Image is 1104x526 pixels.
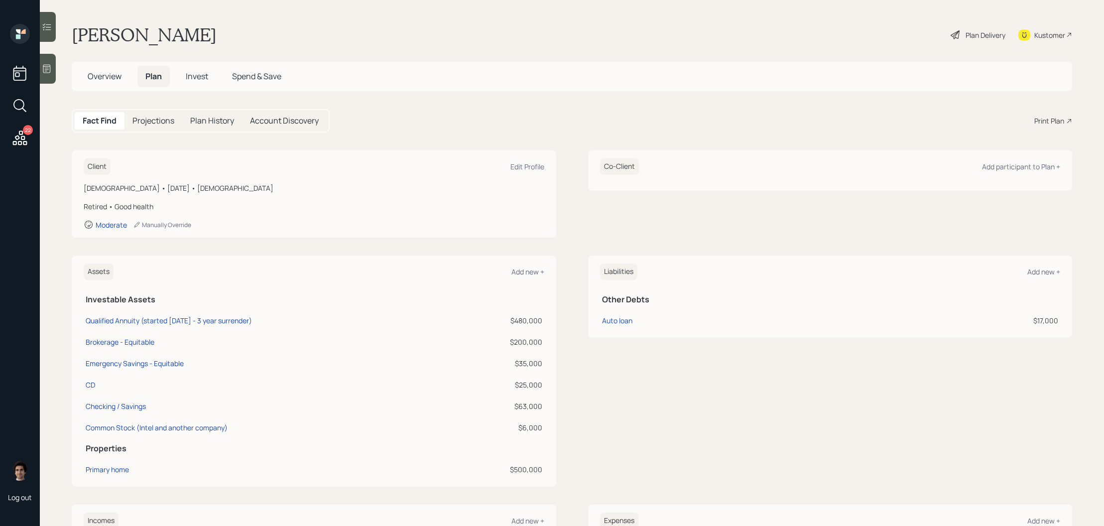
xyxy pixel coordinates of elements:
div: $480,000 [465,315,542,326]
div: Add new + [511,267,544,276]
div: $500,000 [465,464,542,475]
div: Add new + [1027,267,1060,276]
span: Spend & Save [232,71,281,82]
h5: Other Debts [602,295,1059,304]
div: Checking / Savings [86,401,146,411]
div: Common Stock (Intel and another company) [86,422,228,433]
h5: Properties [86,444,542,453]
div: CD [86,380,95,390]
div: $35,000 [465,358,542,369]
div: Log out [8,493,32,502]
div: $200,000 [465,337,542,347]
div: Add new + [511,516,544,526]
div: Manually Override [133,221,191,229]
h1: [PERSON_NAME] [72,24,217,46]
div: Retired • Good health [84,201,544,212]
span: Plan [145,71,162,82]
span: Overview [88,71,122,82]
div: Plan Delivery [966,30,1005,40]
div: $63,000 [465,401,542,411]
div: [DEMOGRAPHIC_DATA] • [DATE] • [DEMOGRAPHIC_DATA] [84,183,544,193]
h5: Investable Assets [86,295,542,304]
h5: Projections [132,116,174,126]
h6: Client [84,158,111,175]
div: Print Plan [1034,116,1064,126]
h6: Liabilities [600,263,637,280]
img: harrison-schaefer-headshot-2.png [10,461,30,481]
div: $25,000 [465,380,542,390]
h6: Assets [84,263,114,280]
div: 22 [23,125,33,135]
div: Primary home [86,464,129,475]
div: Auto loan [602,315,632,326]
h5: Fact Find [83,116,117,126]
span: Invest [186,71,208,82]
h5: Account Discovery [250,116,319,126]
div: Edit Profile [510,162,544,171]
div: Moderate [96,220,127,230]
div: Brokerage - Equitable [86,337,154,347]
div: Add new + [1027,516,1060,526]
div: Add participant to Plan + [982,162,1060,171]
div: Emergency Savings - Equitable [86,358,184,369]
div: $6,000 [465,422,542,433]
div: $17,000 [852,315,1058,326]
h5: Plan History [190,116,234,126]
div: Kustomer [1034,30,1065,40]
h6: Co-Client [600,158,639,175]
div: Qualified Annuity (started [DATE] - 3 year surrender) [86,315,252,326]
